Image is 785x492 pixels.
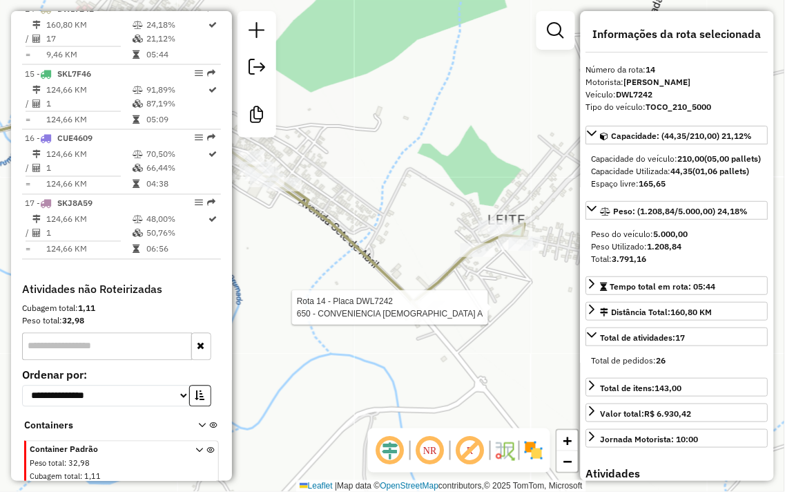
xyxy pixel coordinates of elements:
i: Tempo total em rota [133,245,139,254]
strong: 1.208,84 [648,241,682,252]
i: Rota otimizada [209,21,217,29]
i: Total de Atividades [32,35,41,43]
i: Distância Total [32,151,41,159]
i: Tempo total em rota [133,50,139,59]
strong: [PERSON_NAME] [624,77,691,87]
strong: (01,06 pallets) [693,166,750,176]
a: Exportar sessão [243,53,271,84]
td: 160,80 KM [46,18,132,32]
td: 05:44 [146,48,208,61]
a: Valor total:R$ 6.930,42 [586,404,768,422]
strong: 17 [676,332,686,343]
strong: (05,00 pallets) [705,153,762,164]
td: 124,66 KM [46,113,132,126]
span: Peso total [30,459,64,469]
i: % de utilização da cubagem [133,35,143,43]
td: 04:38 [146,178,208,191]
span: : [80,472,82,482]
span: Peso: (1.208,84/5.000,00) 24,18% [614,206,748,216]
a: OpenStreetMap [380,481,439,491]
i: Total de Atividades [32,100,41,108]
td: 124,66 KM [46,148,132,162]
strong: 32,98 [62,316,84,326]
td: = [25,113,32,126]
em: Rota exportada [207,199,215,207]
strong: 1,11 [78,303,95,314]
strong: 143,00 [655,383,682,393]
a: Tempo total em rota: 05:44 [586,276,768,295]
strong: 26 [657,355,666,366]
td: 124,66 KM [46,83,132,97]
h4: Atividades [586,467,768,480]
button: Ordem crescente [189,386,211,407]
a: Criar modelo [243,101,271,132]
em: Opções [195,199,203,207]
i: % de utilização da cubagem [133,229,143,238]
span: SKJ8A59 [57,198,93,209]
a: Peso: (1.208,84/5.000,00) 24,18% [586,201,768,220]
i: Rota otimizada [209,151,217,159]
em: Rota exportada [207,69,215,77]
img: Fluxo de ruas [494,439,516,462]
div: Capacidade do veículo: [592,153,763,165]
div: Cubagem total: [22,303,221,315]
span: 160,80 KM [671,307,713,317]
td: 1 [46,97,132,111]
i: Tempo total em rota [133,180,139,189]
div: Peso total: [22,315,221,328]
td: = [25,178,32,191]
i: Distância Total [32,216,41,224]
span: Peso do veículo: [592,229,688,239]
div: Jornada Motorista: 10:00 [601,433,699,446]
td: / [25,32,32,46]
i: % de utilização do peso [133,151,143,159]
a: Zoom out [557,451,578,472]
strong: TOCO_210_5000 [646,102,712,112]
a: Leaflet [300,481,333,491]
td: 87,19% [146,97,208,111]
strong: R$ 6.930,42 [645,408,692,419]
a: Distância Total:160,80 KM [586,302,768,321]
div: Peso: (1.208,84/5.000,00) 24,18% [586,223,768,271]
div: Motorista: [586,76,768,88]
td: / [25,97,32,111]
td: 9,46 KM [46,48,132,61]
i: Total de Atividades [32,229,41,238]
span: Container Padrão [30,444,179,456]
em: Opções [195,69,203,77]
span: Ocultar NR [414,434,447,467]
img: Exibir/Ocultar setores [523,439,545,462]
td: = [25,48,32,61]
span: 17 - [25,198,93,209]
i: % de utilização do peso [133,216,143,224]
span: 15 - [25,68,91,79]
td: 1 [46,227,132,240]
td: 05:09 [146,113,208,126]
div: Número da rota: [586,64,768,76]
a: Total de itens:143,00 [586,378,768,397]
span: : [64,459,66,469]
div: Capacidade: (44,35/210,00) 21,12% [586,147,768,196]
div: Capacidade Utilizada: [592,165,763,178]
span: − [563,453,572,470]
span: Total de atividades: [601,332,686,343]
i: Total de Atividades [32,164,41,173]
h4: Informações da rota selecionada [586,28,768,41]
i: % de utilização da cubagem [133,100,143,108]
a: Capacidade: (44,35/210,00) 21,12% [586,126,768,144]
td: 24,18% [146,18,208,32]
span: | [335,481,337,491]
i: % de utilização do peso [133,21,143,29]
td: 06:56 [146,243,208,256]
div: Total de pedidos: [592,354,763,367]
span: Exibir rótulo [454,434,487,467]
i: Distância Total [32,86,41,94]
div: Veículo: [586,88,768,101]
div: Valor total: [601,408,692,420]
td: 124,66 KM [46,243,132,256]
span: CUE4609 [57,133,93,144]
span: Containers [24,419,180,433]
td: / [25,227,32,240]
span: 1,11 [84,472,101,482]
strong: 3.791,16 [612,254,647,264]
